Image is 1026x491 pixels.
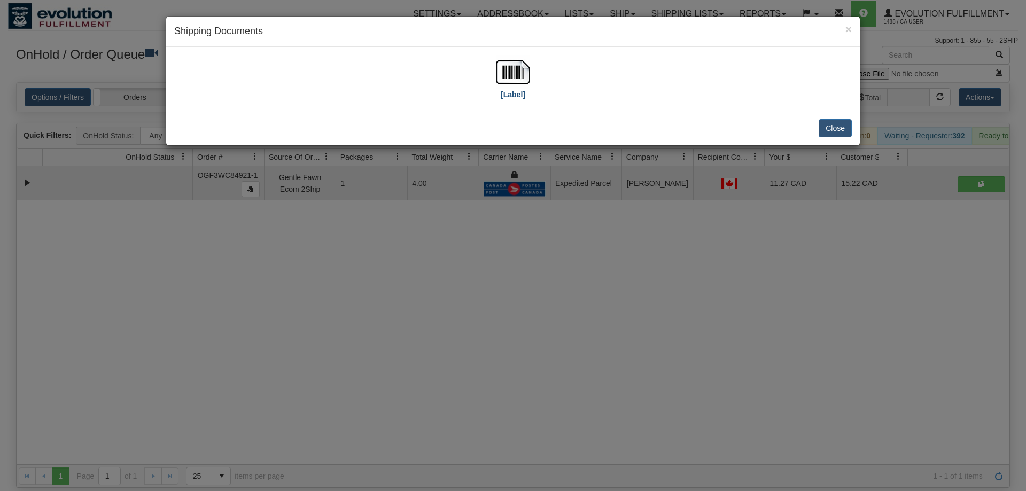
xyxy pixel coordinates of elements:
[845,24,852,35] button: Close
[845,23,852,35] span: ×
[501,89,525,100] label: [Label]
[496,67,530,98] a: [Label]
[496,55,530,89] img: barcode.jpg
[819,119,852,137] button: Close
[174,25,852,38] h4: Shipping Documents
